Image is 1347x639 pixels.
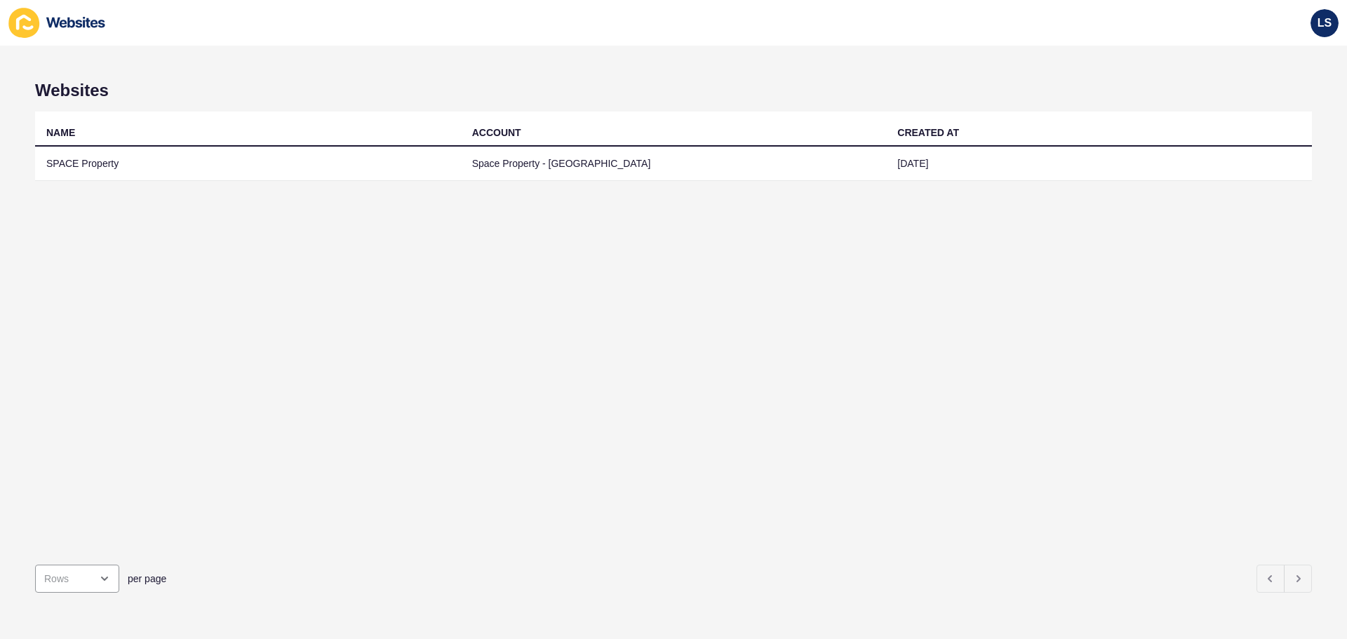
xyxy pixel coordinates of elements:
[461,147,887,181] td: Space Property - [GEOGRAPHIC_DATA]
[886,147,1312,181] td: [DATE]
[128,572,166,586] span: per page
[897,126,959,140] div: CREATED AT
[1318,16,1332,30] span: LS
[35,565,119,593] div: open menu
[35,81,1312,100] h1: Websites
[46,126,75,140] div: NAME
[472,126,521,140] div: ACCOUNT
[35,147,461,181] td: SPACE Property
